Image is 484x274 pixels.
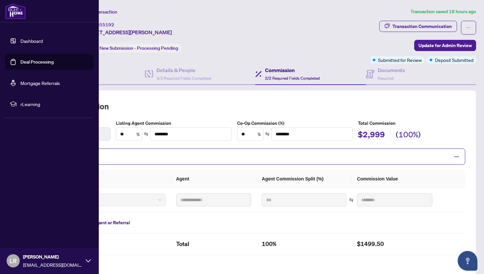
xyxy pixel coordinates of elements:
button: Open asap [458,251,477,271]
a: Mortgage Referrals [20,80,60,86]
h2: 100% [262,239,346,249]
label: Listing Agent Commission [116,120,232,127]
h2: $1499.50 [357,239,432,249]
h2: $2,999 [358,129,385,142]
h2: (100%) [396,129,421,142]
span: 55192 [99,22,114,28]
span: LR [10,256,17,265]
a: Dashboard [20,38,43,44]
img: logo [5,3,26,19]
span: New Submission - Processing Pending [99,45,178,51]
span: [EMAIL_ADDRESS][DOMAIN_NAME] [23,261,82,268]
th: Type [45,170,171,188]
span: swap [144,132,148,136]
span: Primary [54,195,162,205]
label: Co-Op Commission (%) [237,120,353,127]
h4: Details & People [156,66,211,74]
th: Agent Commission Split (%) [256,170,352,188]
span: Update for Admin Review [418,40,472,51]
span: ellipsis [466,25,471,30]
span: swap [349,198,354,202]
h4: Commission [265,66,320,74]
h2: Total [176,239,252,249]
span: 2/2 Required Fields Completed [265,76,320,81]
article: Transaction saved 18 hours ago [411,8,476,15]
span: [PERSON_NAME] [23,253,82,260]
span: minus [454,154,460,160]
th: Agent [171,170,257,188]
span: View Transaction [82,9,117,15]
span: rLearning [20,100,89,108]
span: 3/3 Required Fields Completed [156,76,211,81]
h2: Total Commission [45,101,465,112]
span: Submitted for Review [378,56,422,64]
span: Deposit Submitted [435,56,473,64]
div: Status: [82,43,181,52]
div: Transaction Communication [392,21,452,32]
div: Split Commission [45,149,465,165]
h5: Total Commission [358,120,465,127]
button: Update for Admin Review [414,40,476,51]
h4: Documents [378,66,405,74]
a: Deal Processing [20,59,54,65]
span: swap [265,132,270,136]
span: Required [378,76,393,81]
th: Commission Value [352,170,438,188]
span: [STREET_ADDRESS][PERSON_NAME] [82,28,172,36]
button: Transaction Communication [379,21,457,32]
